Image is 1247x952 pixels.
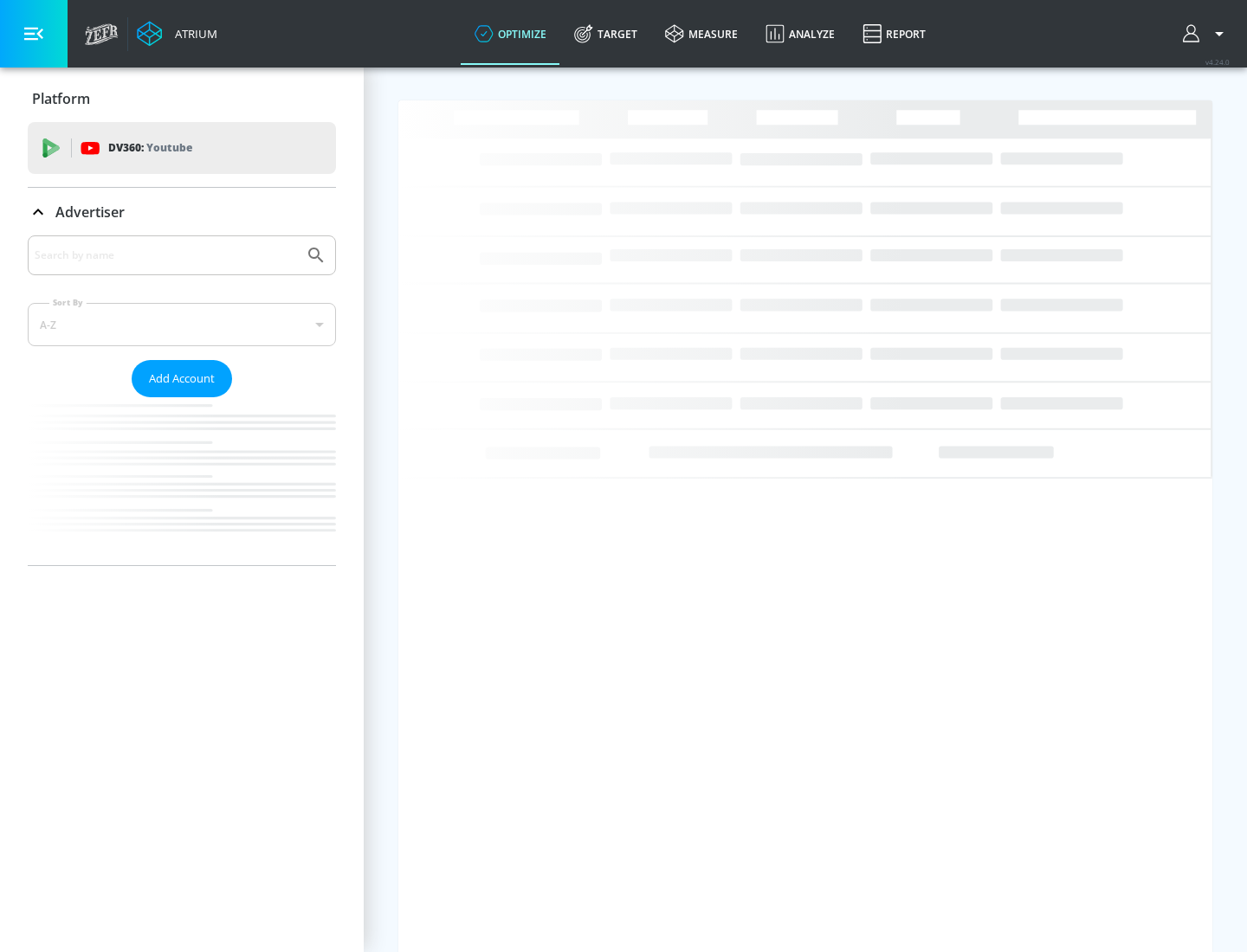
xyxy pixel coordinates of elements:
[137,21,217,47] a: Atrium
[1205,57,1230,67] span: v 4.24.0
[108,138,192,158] p: DV360:
[146,138,192,157] p: Youtube
[32,89,90,108] p: Platform
[849,3,940,65] a: Report
[461,3,560,65] a: optimize
[28,303,336,346] div: A-Z
[752,3,849,65] a: Analyze
[149,369,215,389] span: Add Account
[560,3,651,65] a: Target
[49,297,87,308] label: Sort By
[28,235,336,565] div: Advertiser
[35,244,297,267] input: Search by name
[28,122,336,174] div: DV360: Youtube
[28,397,336,565] nav: list of Advertiser
[132,360,232,397] button: Add Account
[55,203,125,222] p: Advertiser
[28,74,336,123] div: Platform
[651,3,752,65] a: measure
[28,188,336,236] div: Advertiser
[168,26,217,42] div: Atrium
